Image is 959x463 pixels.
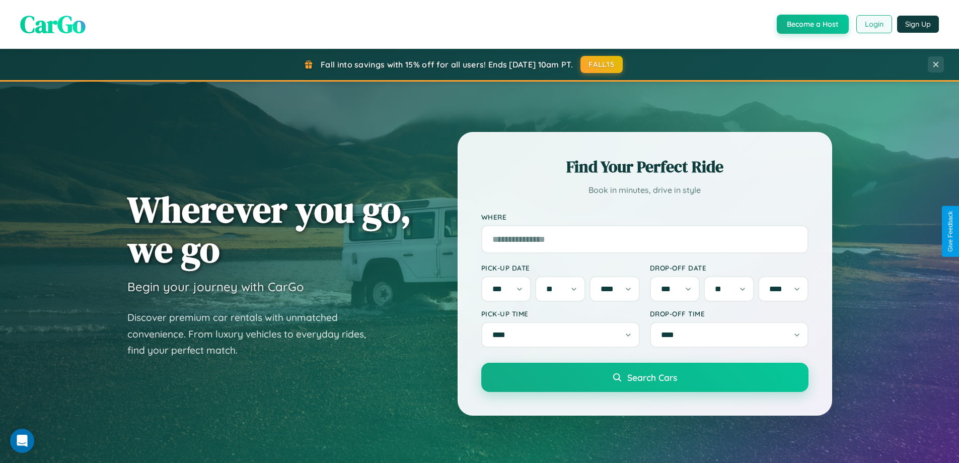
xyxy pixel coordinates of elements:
button: Sign Up [897,16,939,33]
p: Discover premium car rentals with unmatched convenience. From luxury vehicles to everyday rides, ... [127,309,379,359]
span: Search Cars [627,372,677,383]
h2: Find Your Perfect Ride [481,156,808,178]
div: Give Feedback [947,211,954,252]
div: Open Intercom Messenger [10,429,34,453]
label: Pick-up Time [481,309,640,318]
span: Fall into savings with 15% off for all users! Ends [DATE] 10am PT. [321,59,573,70]
button: Search Cars [481,363,808,392]
button: Become a Host [777,15,849,34]
h1: Wherever you go, we go [127,189,411,269]
span: CarGo [20,8,86,41]
label: Drop-off Time [650,309,808,318]
label: Drop-off Date [650,263,808,272]
label: Where [481,213,808,221]
p: Book in minutes, drive in style [481,183,808,197]
label: Pick-up Date [481,263,640,272]
button: Login [856,15,892,33]
h3: Begin your journey with CarGo [127,279,304,294]
button: FALL15 [580,56,623,73]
